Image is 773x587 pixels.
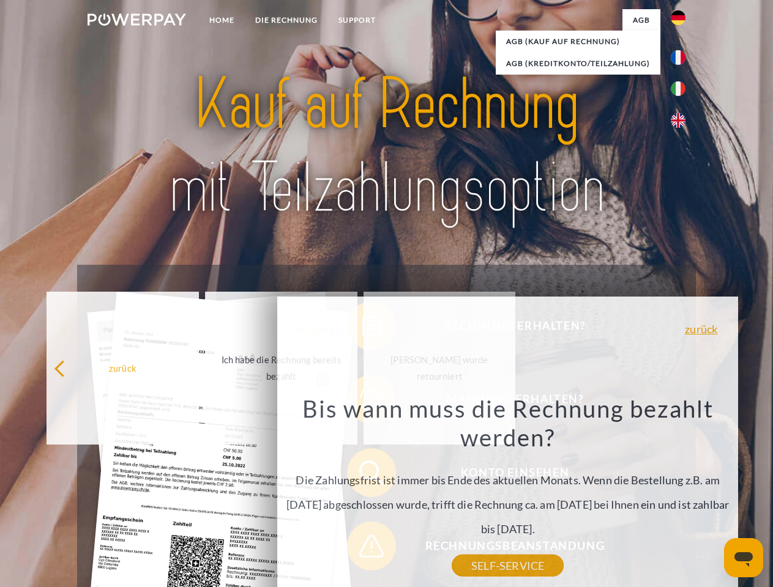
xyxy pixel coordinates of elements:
img: de [671,10,685,25]
a: SUPPORT [328,9,386,31]
iframe: Schaltfläche zum Öffnen des Messaging-Fensters [724,538,763,577]
a: AGB (Kreditkonto/Teilzahlung) [496,53,660,75]
a: DIE RECHNUNG [245,9,328,31]
h3: Bis wann muss die Rechnung bezahlt werden? [285,394,731,452]
img: title-powerpay_de.svg [117,59,656,234]
a: AGB (Kauf auf Rechnung) [496,31,660,53]
img: logo-powerpay-white.svg [88,13,186,26]
a: zurück [685,323,717,334]
div: Ich habe die Rechnung bereits bezahlt [212,352,350,385]
img: fr [671,50,685,65]
div: Die Zahlungsfrist ist immer bis Ende des aktuellen Monats. Wenn die Bestellung z.B. am [DATE] abg... [285,394,731,566]
div: zurück [54,360,192,376]
img: it [671,81,685,96]
img: en [671,113,685,128]
a: Home [199,9,245,31]
a: agb [622,9,660,31]
a: SELF-SERVICE [452,555,564,577]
